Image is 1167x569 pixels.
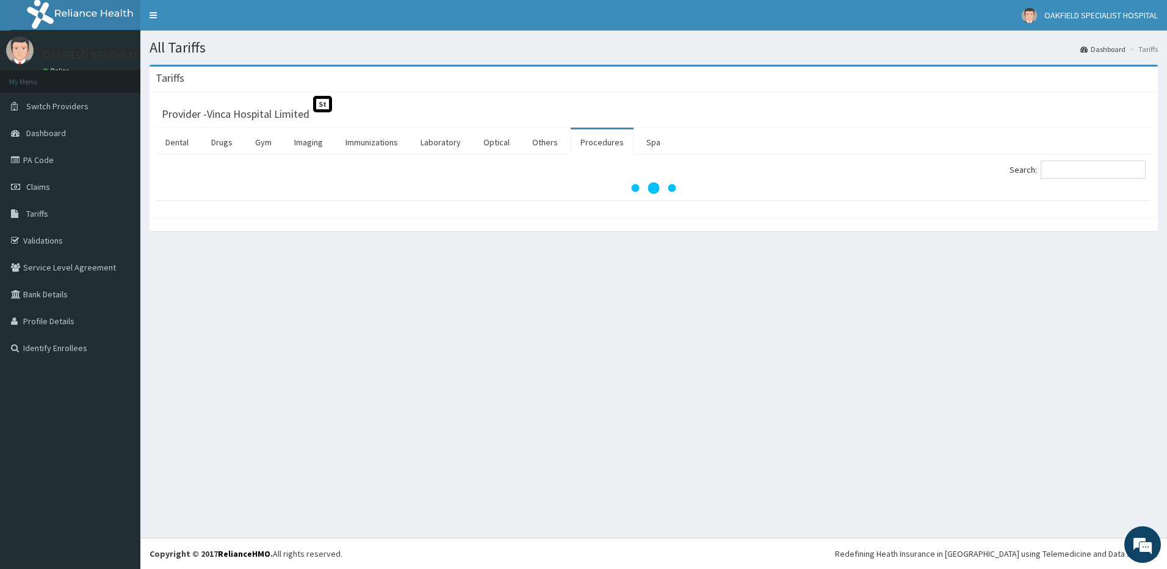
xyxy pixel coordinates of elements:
[571,129,634,155] a: Procedures
[6,333,233,376] textarea: Type your message and hit 'Enter'
[26,181,50,192] span: Claims
[1080,44,1125,54] a: Dashboard
[150,548,273,559] strong: Copyright © 2017 .
[6,37,34,64] img: User Image
[71,154,168,277] span: We're online!
[26,208,48,219] span: Tariffs
[1044,10,1158,21] span: OAKFIELD SPECIALIST HOSPITAL
[63,68,205,84] div: Chat with us now
[156,129,198,155] a: Dental
[162,109,309,120] h3: Provider - Vinca Hospital Limited
[336,129,408,155] a: Immunizations
[313,96,332,112] span: St
[637,129,670,155] a: Spa
[26,101,89,112] span: Switch Providers
[1041,161,1146,179] input: Search:
[150,40,1158,56] h1: All Tariffs
[156,73,184,84] h3: Tariffs
[1022,8,1037,23] img: User Image
[1010,161,1146,179] label: Search:
[43,49,195,60] p: OAKFIELD SPECIALIST HOSPITAL
[245,129,281,155] a: Gym
[201,129,242,155] a: Drugs
[43,67,72,75] a: Online
[26,128,66,139] span: Dashboard
[629,164,678,212] svg: audio-loading
[218,548,270,559] a: RelianceHMO
[835,548,1158,560] div: Redefining Heath Insurance in [GEOGRAPHIC_DATA] using Telemedicine and Data Science!
[284,129,333,155] a: Imaging
[1127,44,1158,54] li: Tariffs
[23,61,49,92] img: d_794563401_company_1708531726252_794563401
[140,538,1167,569] footer: All rights reserved.
[200,6,229,35] div: Minimize live chat window
[522,129,568,155] a: Others
[474,129,519,155] a: Optical
[411,129,471,155] a: Laboratory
